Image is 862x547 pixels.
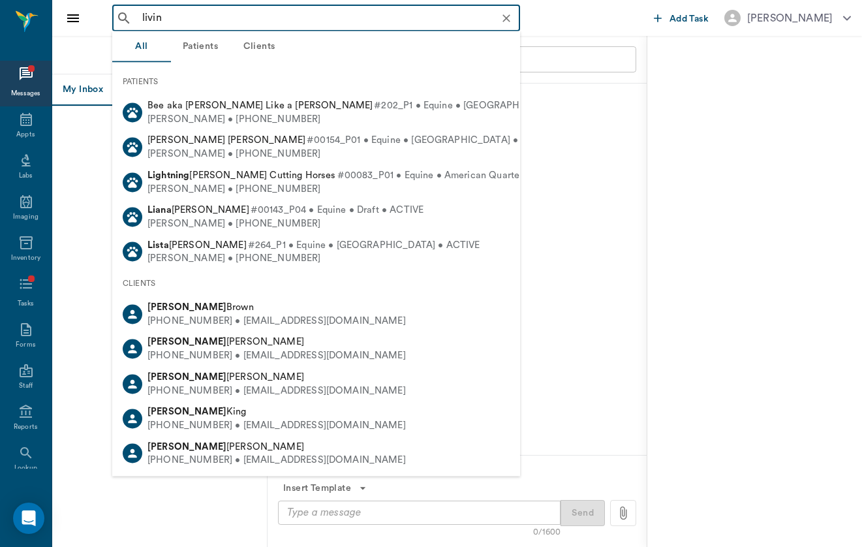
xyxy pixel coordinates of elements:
[60,5,86,31] button: Close drawer
[147,302,254,312] span: Brown
[307,134,555,148] span: #00154_P01 • Equine • [GEOGRAPHIC_DATA] • ACTIVE
[251,204,423,217] span: #00143_P04 • Equine • Draft • ACTIVE
[147,135,305,145] span: [PERSON_NAME] [PERSON_NAME]
[52,74,114,106] button: My Inbox
[14,463,37,473] div: Lookup
[112,68,520,95] div: PATIENTS
[147,371,226,381] b: [PERSON_NAME]
[230,31,288,63] button: Clients
[147,112,607,126] div: [PERSON_NAME] • [PHONE_NUMBER]
[147,101,373,110] span: Bee aka [PERSON_NAME] Like a [PERSON_NAME]
[16,130,35,140] div: Appts
[147,337,304,347] span: [PERSON_NAME]
[112,270,520,297] div: CLIENTS
[13,212,38,222] div: Imaging
[137,9,516,27] input: Search
[147,441,226,451] b: [PERSON_NAME]
[147,205,249,215] span: [PERSON_NAME]
[147,407,226,416] b: [PERSON_NAME]
[533,526,561,539] div: 0/1600
[374,99,607,113] span: #202_P1 • Equine • [GEOGRAPHIC_DATA] • ACTIVE
[147,148,555,161] div: [PERSON_NAME] • [PHONE_NUMBER]
[147,371,304,381] span: [PERSON_NAME]
[147,407,247,416] span: King
[278,477,372,501] button: Insert Template
[14,422,38,432] div: Reports
[147,205,172,215] b: Liana
[147,170,336,180] span: [PERSON_NAME] Cutting Horses
[147,217,423,230] div: [PERSON_NAME] • [PHONE_NUMBER]
[11,89,41,99] div: Messages
[13,503,44,534] div: Open Intercom Messenger
[147,454,406,467] div: [PHONE_NUMBER] • [EMAIL_ADDRESS][DOMAIN_NAME]
[147,349,406,363] div: [PHONE_NUMBER] • [EMAIL_ADDRESS][DOMAIN_NAME]
[147,441,304,451] span: [PERSON_NAME]
[147,337,226,347] b: [PERSON_NAME]
[112,31,171,63] button: All
[649,6,714,30] button: Add Task
[18,299,34,309] div: Tasks
[147,384,406,398] div: [PHONE_NUMBER] • [EMAIL_ADDRESS][DOMAIN_NAME]
[497,9,516,27] button: Clear
[147,302,226,312] b: [PERSON_NAME]
[147,252,480,266] div: [PERSON_NAME] • [PHONE_NUMBER]
[714,6,861,30] button: [PERSON_NAME]
[747,10,833,26] div: [PERSON_NAME]
[11,253,40,263] div: Inventory
[147,240,169,249] b: Lista
[147,314,406,328] div: [PHONE_NUMBER] • [EMAIL_ADDRESS][DOMAIN_NAME]
[147,170,189,180] b: Lightning
[147,182,596,196] div: [PERSON_NAME] • [PHONE_NUMBER]
[337,168,596,182] span: #00083_P01 • Equine • American Quarter Horse • ACTIVE
[19,171,33,181] div: Labs
[248,238,480,252] span: #264_P1 • Equine • [GEOGRAPHIC_DATA] • ACTIVE
[16,340,35,350] div: Forms
[52,74,267,106] div: Message tabs
[19,381,33,391] div: Staff
[171,31,230,63] button: Patients
[147,418,406,432] div: [PHONE_NUMBER] • [EMAIL_ADDRESS][DOMAIN_NAME]
[147,240,247,249] span: [PERSON_NAME]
